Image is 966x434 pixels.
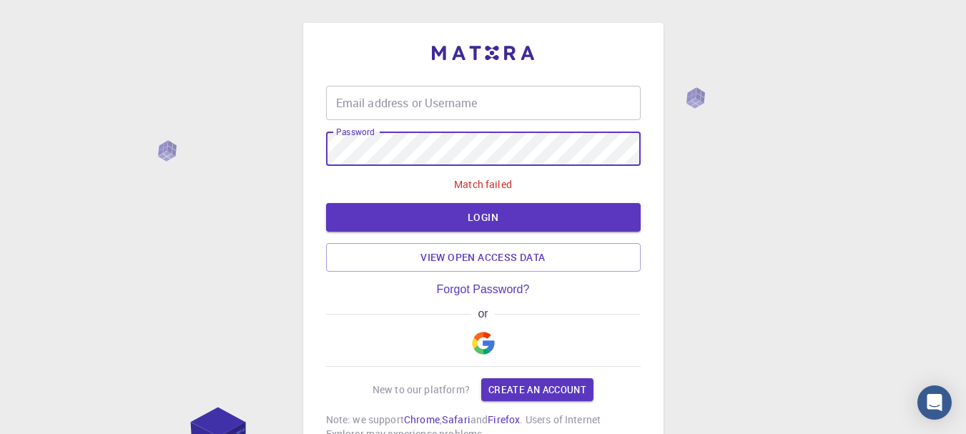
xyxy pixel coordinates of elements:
button: LOGIN [326,203,641,232]
a: Chrome [404,413,440,426]
span: or [471,307,495,320]
a: View open access data [326,243,641,272]
label: Password [336,126,374,138]
a: Safari [442,413,470,426]
a: Forgot Password? [437,283,530,296]
img: Google [472,332,495,355]
p: New to our platform? [373,383,470,397]
p: Match failed [454,177,512,192]
a: Create an account [481,378,593,401]
a: Firefox [488,413,520,426]
div: Open Intercom Messenger [917,385,952,420]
